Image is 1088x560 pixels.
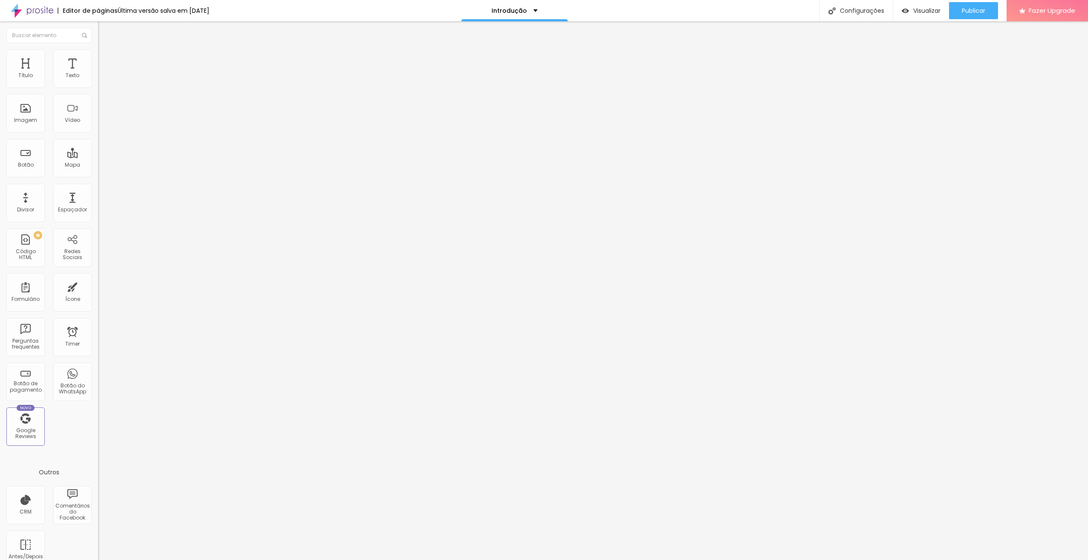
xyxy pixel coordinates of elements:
[6,28,92,43] input: Buscar elemento
[9,427,42,440] div: Google Reviews
[17,405,35,411] div: Novo
[65,341,80,347] div: Timer
[118,8,209,14] div: Última versão salva em [DATE]
[18,162,34,168] div: Botão
[9,554,42,560] div: Antes/Depois
[65,162,80,168] div: Mapa
[55,248,89,261] div: Redes Sociais
[58,207,87,213] div: Espaçador
[828,7,836,14] img: Icone
[962,7,985,14] span: Publicar
[17,207,34,213] div: Divisor
[9,338,42,350] div: Perguntas frequentes
[14,117,37,123] div: Imagem
[18,72,33,78] div: Título
[20,509,32,515] div: CRM
[492,8,527,14] p: Introdução
[893,2,949,19] button: Visualizar
[66,72,79,78] div: Texto
[9,381,42,393] div: Botão de pagamento
[949,2,998,19] button: Publicar
[9,248,42,261] div: Código HTML
[913,7,940,14] span: Visualizar
[1029,7,1075,14] span: Fazer Upgrade
[55,503,89,521] div: Comentários do Facebook
[12,296,40,302] div: Formulário
[65,296,80,302] div: Ícone
[82,33,87,38] img: Icone
[98,21,1088,560] iframe: Editor
[58,8,118,14] div: Editor de páginas
[902,7,909,14] img: view-1.svg
[65,117,80,123] div: Vídeo
[55,383,89,395] div: Botão do WhatsApp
